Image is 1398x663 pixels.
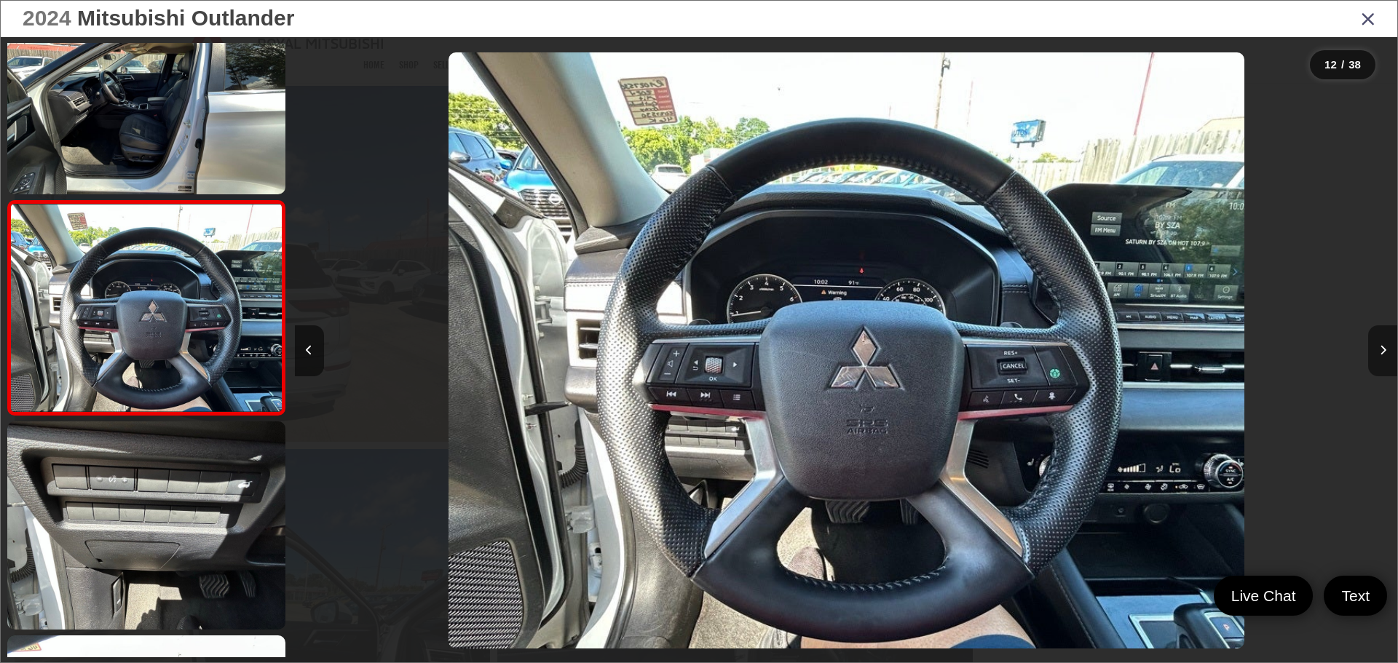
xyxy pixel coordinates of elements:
span: 38 [1348,58,1361,71]
div: 2024 Mitsubishi Outlander SE 11 [295,52,1397,649]
a: Live Chat [1214,576,1314,616]
button: Previous image [295,325,324,376]
span: Live Chat [1224,586,1303,606]
span: Text [1334,586,1377,606]
span: 12 [1324,58,1337,71]
img: 2024 Mitsubishi Outlander SE [4,419,288,632]
span: Mitsubishi Outlander [77,6,294,30]
span: / [1340,60,1346,70]
span: 2024 [23,6,71,30]
img: 2024 Mitsubishi Outlander SE [8,205,284,411]
a: Text [1324,576,1387,616]
img: 2024 Mitsubishi Outlander SE [449,52,1244,649]
button: Next image [1368,325,1397,376]
i: Close gallery [1361,9,1375,28]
